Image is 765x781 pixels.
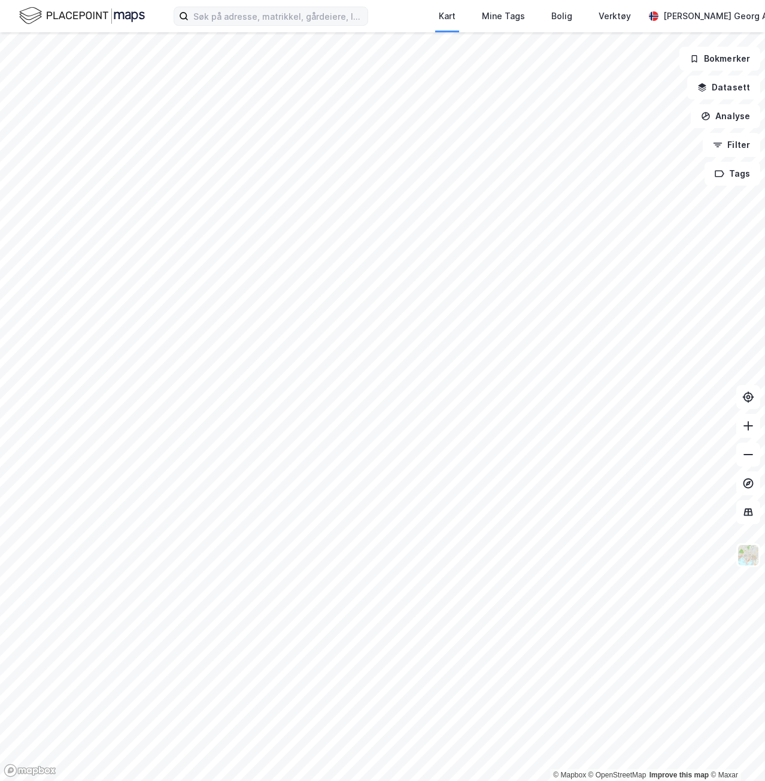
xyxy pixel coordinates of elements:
[551,9,572,23] div: Bolig
[599,9,631,23] div: Verktøy
[687,75,760,99] button: Datasett
[189,7,368,25] input: Søk på adresse, matrikkel, gårdeiere, leietakere eller personer
[737,544,760,567] img: Z
[553,771,586,779] a: Mapbox
[4,764,56,777] a: Mapbox homepage
[703,133,760,157] button: Filter
[19,5,145,26] img: logo.f888ab2527a4732fd821a326f86c7f29.svg
[679,47,760,71] button: Bokmerker
[691,104,760,128] button: Analyse
[439,9,456,23] div: Kart
[649,771,709,779] a: Improve this map
[705,162,760,186] button: Tags
[705,724,765,781] div: Kontrollprogram for chat
[588,771,646,779] a: OpenStreetMap
[705,724,765,781] iframe: Chat Widget
[482,9,525,23] div: Mine Tags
